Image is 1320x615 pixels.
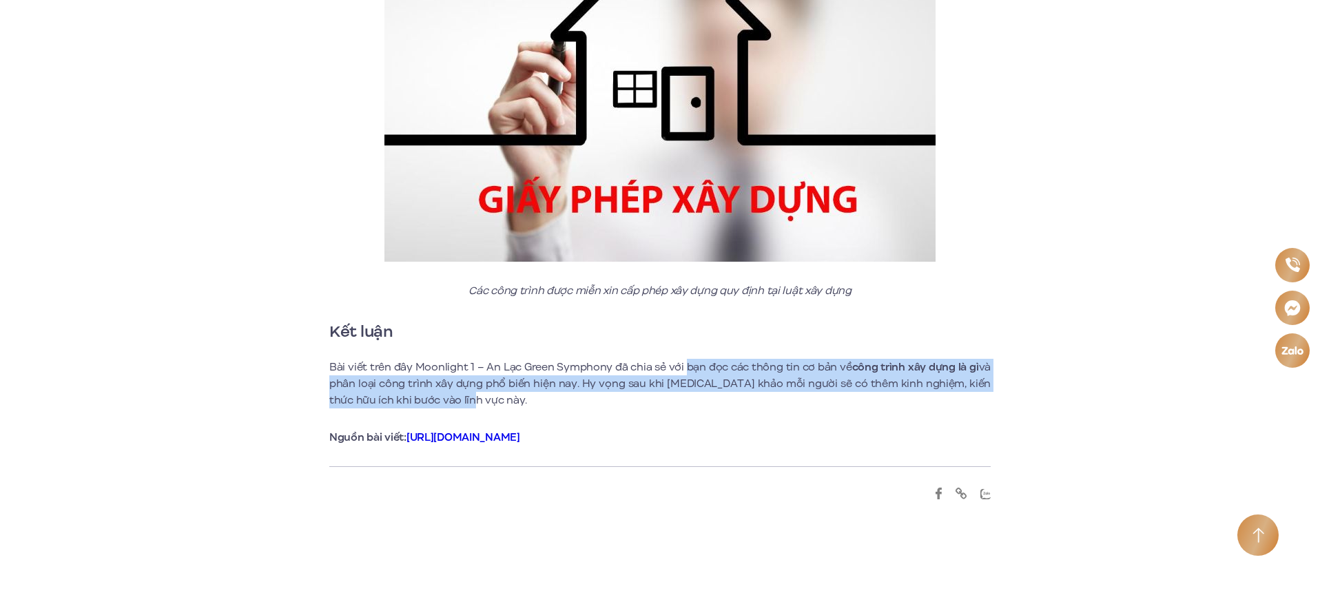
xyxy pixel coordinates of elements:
img: Arrow icon [1252,528,1264,543]
img: Công trình xây dựng là gì? Công trình xây dựng phân loại như thế nào? [980,489,991,499]
h2: Kết luận [329,320,991,344]
img: Messenger icon [1284,300,1301,316]
p: Bài viết trên đây Moonlight 1 – An Lạc Green Symphony đã chia sẻ với bạn đọc các thông tin cơ bản... [329,359,991,408]
strong: công trình xây dựng là gì [852,359,979,375]
a: [URL][DOMAIN_NAME] [406,430,520,445]
img: Zalo icon [1281,346,1303,355]
em: Các công trình được miễn xin cấp phép xây dựng quy định tại luật xây dựng [468,283,852,298]
img: Công trình xây dựng là gì? Công trình xây dựng phân loại như thế nào? [955,488,967,499]
img: Phone icon [1285,258,1299,272]
img: Công trình xây dựng là gì? Công trình xây dựng phân loại như thế nào? [936,488,942,499]
strong: Nguồn bài viết: [329,430,520,445]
